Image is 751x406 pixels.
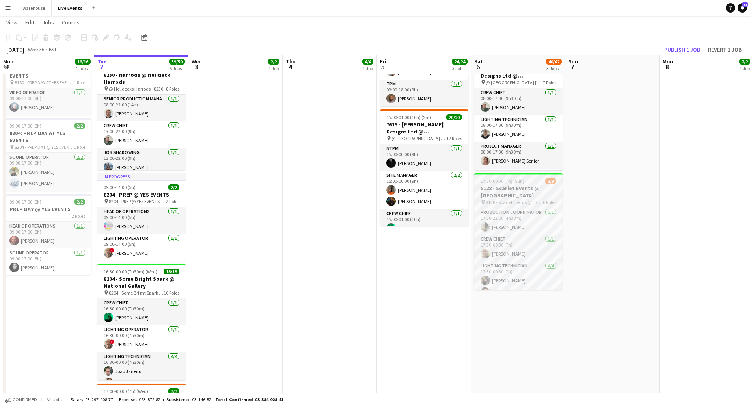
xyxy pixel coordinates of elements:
[9,123,41,129] span: 09:00-17:00 (8h)
[97,148,186,175] app-card-role: Job Shadowing1/113:00-22:00 (9h)[PERSON_NAME]
[96,62,107,71] span: 2
[662,62,673,71] span: 8
[486,80,543,85] span: @ [GEOGRAPHIC_DATA] [GEOGRAPHIC_DATA] - 8099
[3,248,91,275] app-card-role: Sound Operator1/109:00-17:00 (8h)[PERSON_NAME]
[452,59,468,65] span: 24/24
[97,264,186,380] app-job-card: 16:30-00:00 (7h30m) (Wed)18/188204 - Some Bright Spark @ National Gallery 8204 - Some Bright Spar...
[568,58,578,65] span: Sun
[22,17,37,28] a: Edit
[97,58,107,65] span: Tue
[3,222,91,248] app-card-role: Head of Operations1/109:00-17:00 (8h)[PERSON_NAME]
[473,62,483,71] span: 6
[379,62,386,71] span: 5
[97,191,186,198] h3: 8204 - PREP @ YES EVENTS
[380,80,468,106] app-card-role: TPM1/109:00-18:00 (9h)[PERSON_NAME]
[110,248,114,253] span: !
[74,144,85,150] span: 1 Role
[380,58,386,65] span: Fri
[3,206,91,213] h3: PREP DAY @ YES EVENTS
[75,59,91,65] span: 16/16
[25,19,34,26] span: Edit
[13,397,37,402] span: Confirmed
[705,44,745,55] button: Revert 1 job
[97,173,186,261] app-job-card: In progress09:00-14:00 (5h)2/28204 - PREP @ YES EVENTS 8204 - PREP @ YES EVENTS2 RolesHead of Ope...
[97,275,186,289] h3: 8204 - Some Bright Spark @ National Gallery
[3,17,20,28] a: View
[6,46,24,54] div: [DATE]
[192,58,202,65] span: Wed
[474,261,563,323] app-card-role: Lighting Technician4/417:30-00:30 (7h)[PERSON_NAME][PERSON_NAME]
[739,59,750,65] span: 2/2
[543,80,556,85] span: 7 Roles
[97,298,186,325] app-card-role: Crew Chief1/116:30-00:00 (7h30m)[PERSON_NAME]
[268,59,279,65] span: 2/2
[285,62,296,71] span: 4
[474,54,563,170] app-job-card: 08:00-17:30 (9h30m)7/78099 - [PERSON_NAME] Designs Ltd @ [GEOGRAPHIC_DATA] @ [GEOGRAPHIC_DATA] [G...
[2,62,13,71] span: 1
[164,269,179,274] span: 18/18
[3,194,91,275] app-job-card: 09:00-17:00 (8h)2/2PREP DAY @ YES EVENTS2 RolesHead of Operations1/109:00-17:00 (8h)[PERSON_NAME]...
[109,290,164,296] span: 8204 - Some Bright Spark @ National Gallery
[481,178,524,184] span: 17:30-00:30 (7h) (Sun)
[474,88,563,115] app-card-role: Crew Chief1/108:00-17:30 (9h30m)[PERSON_NAME]
[3,54,91,115] app-job-card: 09:00-17:00 (8h)1/18180 - PREP DAY AT YES EVENTS 8180 - PREP DAY AT YES EVENTS1 RoleVideo Operato...
[52,0,89,16] button: Live Events
[15,80,74,85] span: 8180 - PREP DAY AT YES EVENTS
[74,199,85,205] span: 2/2
[9,199,41,205] span: 09:00-17:00 (8h)
[738,3,747,13] a: 51
[39,17,57,28] a: Jobs
[446,114,462,120] span: 20/20
[474,185,563,199] h3: 8128 - Scarlet Events @ [GEOGRAPHIC_DATA]
[168,184,179,190] span: 2/2
[72,213,85,219] span: 2 Roles
[49,46,57,52] div: BST
[474,115,563,142] app-card-role: Lighting Technician1/108:00-17:30 (9h30m)[PERSON_NAME]
[3,58,13,65] span: Mon
[474,173,563,290] app-job-card: 17:30-00:30 (7h) (Sun)8/98128 - Scarlet Events @ [GEOGRAPHIC_DATA] 8128 - Scarlet Events @ [GEOGR...
[486,199,543,205] span: 8128 - Scarlet Events @ [GEOGRAPHIC_DATA]
[62,19,80,26] span: Comms
[97,71,186,85] h3: 8230 - Harrods @ Helideck Harrods
[71,397,283,402] div: Salary £3 297 908.77 + Expenses £83 872.82 + Subsistence £3 146.82 =
[546,65,561,71] div: 3 Jobs
[380,121,468,135] h3: 7615 - [PERSON_NAME] Designs Ltd @ [GEOGRAPHIC_DATA]
[166,198,179,204] span: 2 Roles
[109,86,163,92] span: @ Helidecks Harrods - 8230
[97,173,186,180] div: In progress
[110,339,114,344] span: !
[97,234,186,261] app-card-role: Lighting Operator1/109:00-14:00 (5h)![PERSON_NAME]
[6,19,17,26] span: View
[97,325,186,352] app-card-role: Lighting Operator1/116:30-00:00 (7h30m)![PERSON_NAME]
[74,123,85,129] span: 2/2
[97,54,186,170] app-job-card: In progress08:00-22:00 (14h)8/88230 - Harrods @ Helideck Harrods @ Helidecks Harrods - 82308 Role...
[742,2,748,7] span: 51
[42,19,54,26] span: Jobs
[363,65,373,71] div: 1 Job
[16,0,52,16] button: Warehouse
[543,199,556,205] span: 6 Roles
[166,86,179,92] span: 8 Roles
[740,65,750,71] div: 1 Job
[474,58,483,65] span: Sat
[362,59,373,65] span: 4/4
[3,118,91,191] div: 09:00-17:00 (8h)2/28204: PREP DAY AT YES EVENTS 8204 - PREP DAT @ YES EVENTS1 RoleSound Operator2...
[59,17,83,28] a: Comms
[268,65,279,71] div: 1 Job
[380,109,468,226] div: 15:00-01:00 (10h) (Sat)20/207615 - [PERSON_NAME] Designs Ltd @ [GEOGRAPHIC_DATA] @ [GEOGRAPHIC_DA...
[215,397,283,402] span: Total Confirmed £3 384 928.41
[45,397,64,402] span: All jobs
[545,178,556,184] span: 8/9
[97,95,186,121] app-card-role: Senior Production Manager1/108:00-22:00 (14h)[PERSON_NAME]
[286,58,296,65] span: Thu
[109,198,160,204] span: 8204 - PREP @ YES EVENTS
[168,388,179,394] span: 7/7
[474,169,563,195] app-card-role: Sound Operator1/1
[3,153,91,191] app-card-role: Sound Operator2/209:00-17:00 (8h)[PERSON_NAME][PERSON_NAME]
